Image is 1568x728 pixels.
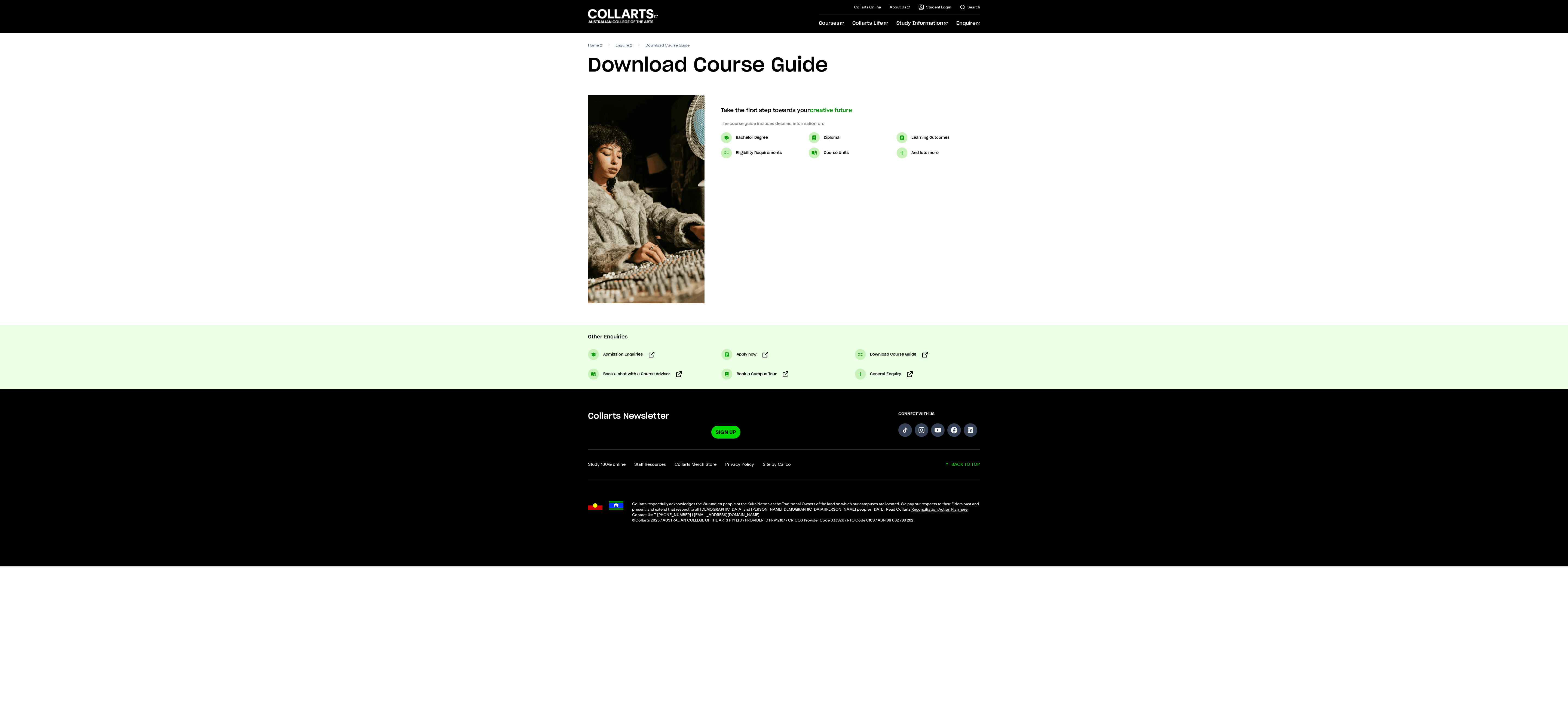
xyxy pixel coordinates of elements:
[736,134,768,141] p: Bachelor Degree
[645,41,690,49] span: Download Course Guide
[945,461,980,468] a: Scroll back to top of the page
[721,349,768,360] a: Apply now
[721,132,732,143] img: Bachelor Degree
[721,147,732,158] img: Eligibility Requirements
[819,14,844,32] a: Courses
[588,461,791,468] nav: Footer navigation
[588,449,980,479] div: Additional links and back-to-top button
[721,369,788,380] a: Book a Campus Tour
[736,150,782,156] p: Eligibility Requirements
[890,4,910,10] a: About Us
[588,349,599,360] img: enquiry image
[855,349,866,360] img: enquiry image
[911,507,968,511] a: Reconciliation Action Plan here.
[898,411,980,439] div: Connect with us on social media
[588,501,623,523] div: Acknowledgment flags
[918,4,951,10] a: Student Login
[588,8,658,24] div: Go to homepage
[824,150,849,156] p: Course Units
[588,53,980,78] h1: Download Course Guide
[588,501,602,510] img: Australian Aboriginal flag
[721,369,732,380] img: enquiry image
[824,134,840,141] p: Diploma
[809,132,820,143] img: Diploma
[721,349,732,360] img: enquiry image
[947,423,961,437] a: Follow us on Facebook
[855,369,913,380] a: General Enquiry
[810,108,852,113] span: creative future
[588,41,602,49] a: Home
[721,106,980,115] h4: Take the first step towards your
[588,461,626,468] a: Study 100% online
[632,512,980,517] p: Contact Us: T: [PHONE_NUMBER] | [EMAIL_ADDRESS][DOMAIN_NAME]
[588,369,682,380] a: Book a chat with a Course Advisor
[870,351,916,358] span: Download Course Guide
[956,14,980,32] a: Enquire
[603,371,670,377] span: Book a chat with a Course Advisor
[609,501,623,510] img: Torres Strait Islander flag
[763,461,791,468] a: Site by Calico
[855,369,866,380] img: enquiry image
[854,4,881,10] a: Collarts Online
[634,461,666,468] a: Staff Resources
[588,349,654,360] a: Admission Enquiries
[809,147,820,158] img: Course Units
[896,132,907,143] img: Learning Outcomes
[896,147,907,158] img: And lots more
[725,461,754,468] a: Privacy Policy
[737,371,777,377] span: Book a Campus Tour
[632,501,980,512] p: Collarts respectfully acknowledges the Wurundjeri people of the Kulin Nation as the Traditional O...
[896,14,948,32] a: Study Information
[721,120,980,127] p: The course guide includes detailed information on:
[898,423,912,437] a: Follow us on TikTok
[964,423,977,437] a: Follow us on LinkedIn
[588,334,980,340] p: Other Enquiries
[870,371,901,377] span: General Enquiry
[603,351,643,358] span: Admission Enquiries
[915,423,928,437] a: Follow us on Instagram
[931,423,945,437] a: Follow us on YouTube
[632,517,980,523] p: ©Collarts 2025 / AUSTRALIAN COLLEGE OF THE ARTS PTY LTD / PROVIDER ID PRV12187 / CRICOS Provider ...
[615,41,633,49] a: Enquire
[898,411,980,417] span: CONNECT WITH US
[737,351,757,358] span: Apply now
[960,4,980,10] a: Search
[911,134,950,141] p: Learning Outcomes
[711,426,740,439] a: Sign Up
[852,14,887,32] a: Collarts Life
[911,150,939,156] p: And lots more
[588,369,599,380] img: enquiry image
[588,411,863,421] h5: Collarts Newsletter
[675,461,716,468] a: Collarts Merch Store
[855,349,928,360] a: Download Course Guide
